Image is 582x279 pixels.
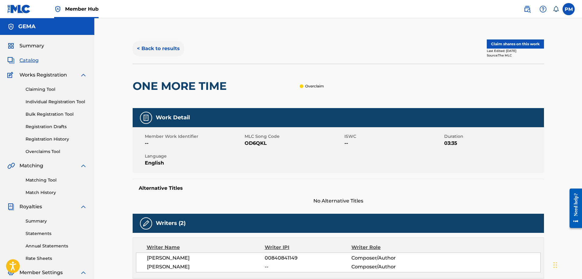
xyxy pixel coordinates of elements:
img: Work Detail [142,114,150,121]
a: Public Search [521,3,533,15]
span: 00840841149 [265,254,351,262]
img: expand [80,71,87,79]
span: Member Work Identifier [145,133,243,140]
img: Works Registration [7,71,15,79]
a: Overclaims Tool [26,148,87,155]
img: search [524,5,531,13]
a: Rate Sheets [26,255,87,262]
a: Summary [26,218,87,224]
img: Accounts [7,23,15,30]
div: Source: The MLC [487,53,544,58]
p: Overclaim [305,83,324,89]
img: expand [80,269,87,276]
h5: Writers (2) [156,220,186,227]
iframe: Chat Widget [552,250,582,279]
span: Composer/Author [351,254,430,262]
span: Duration [444,133,542,140]
span: 03:35 [444,140,542,147]
div: Ziehen [553,256,557,274]
img: Catalog [7,57,15,64]
div: Writer Role [351,244,430,251]
a: Matching Tool [26,177,87,183]
a: CatalogCatalog [7,57,39,64]
span: English [145,159,243,167]
span: -- [145,140,243,147]
span: [PERSON_NAME] [147,263,265,270]
a: Annual Statements [26,243,87,249]
a: Claiming Tool [26,86,87,93]
a: Registration History [26,136,87,142]
span: Catalog [19,57,39,64]
h5: Alternative Titles [139,185,538,191]
span: Composer/Author [351,263,430,270]
div: User Menu [563,3,575,15]
span: Matching [19,162,43,169]
span: Member Settings [19,269,63,276]
img: MLC Logo [7,5,31,13]
img: expand [80,203,87,210]
span: ISWC [344,133,443,140]
div: Last Edited: [DATE] [487,49,544,53]
a: Individual Registration Tool [26,99,87,105]
span: -- [265,263,351,270]
a: Statements [26,230,87,237]
span: MLC Song Code [245,133,343,140]
span: -- [344,140,443,147]
h5: Work Detail [156,114,190,121]
span: OD6QKL [245,140,343,147]
div: Help [537,3,549,15]
img: Top Rightsholder [54,5,61,13]
img: Royalties [7,203,15,210]
div: Chat-Widget [552,250,582,279]
img: Member Settings [7,269,15,276]
span: Works Registration [19,71,67,79]
img: Writers [142,220,150,227]
img: Matching [7,162,15,169]
div: Writer Name [147,244,265,251]
a: SummarySummary [7,42,44,49]
span: Member Hub [65,5,99,12]
a: Bulk Registration Tool [26,111,87,117]
button: Claim shares on this work [487,39,544,49]
div: Writer IPI [265,244,351,251]
img: Summary [7,42,15,49]
img: help [539,5,547,13]
span: Royalties [19,203,42,210]
h2: ONE MORE TIME [133,79,230,93]
span: Language [145,153,243,159]
img: expand [80,162,87,169]
span: No Alternative Titles [133,197,544,205]
button: < Back to results [133,41,184,56]
h5: GEMA [18,23,36,30]
a: Registration Drafts [26,124,87,130]
a: Match History [26,189,87,196]
iframe: Resource Center [565,184,582,233]
span: Summary [19,42,44,49]
div: Notifications [553,6,559,12]
span: [PERSON_NAME] [147,254,265,262]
